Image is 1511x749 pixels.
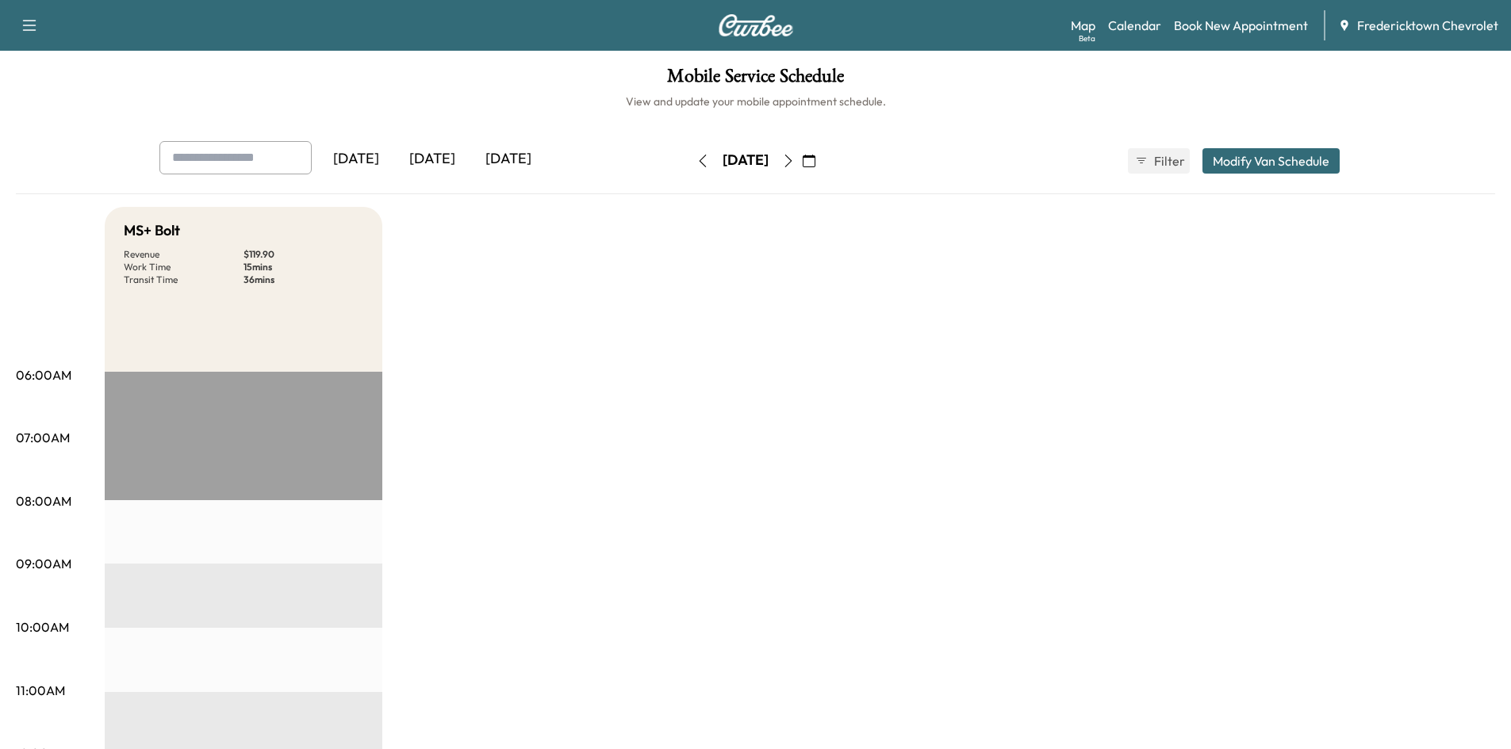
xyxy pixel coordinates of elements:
[1128,148,1190,174] button: Filter
[723,151,769,170] div: [DATE]
[16,428,70,447] p: 07:00AM
[124,248,244,261] p: Revenue
[1174,16,1308,35] a: Book New Appointment
[1071,16,1095,35] a: MapBeta
[1357,16,1498,35] span: Fredericktown Chevrolet
[244,273,363,286] p: 36 mins
[244,248,363,261] p: $ 119.90
[16,554,71,573] p: 09:00AM
[16,681,65,700] p: 11:00AM
[1154,151,1183,170] span: Filter
[1202,148,1340,174] button: Modify Van Schedule
[718,14,794,36] img: Curbee Logo
[16,94,1495,109] h6: View and update your mobile appointment schedule.
[318,141,394,178] div: [DATE]
[16,365,71,384] p: 06:00AM
[16,491,71,510] p: 08:00AM
[124,220,180,242] h5: MS+ Bolt
[244,261,363,273] p: 15 mins
[1079,32,1095,44] div: Beta
[470,141,546,178] div: [DATE]
[394,141,470,178] div: [DATE]
[16,67,1495,94] h1: Mobile Service Schedule
[16,617,69,636] p: 10:00AM
[1108,16,1161,35] a: Calendar
[124,273,244,286] p: Transit Time
[124,261,244,273] p: Work Time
